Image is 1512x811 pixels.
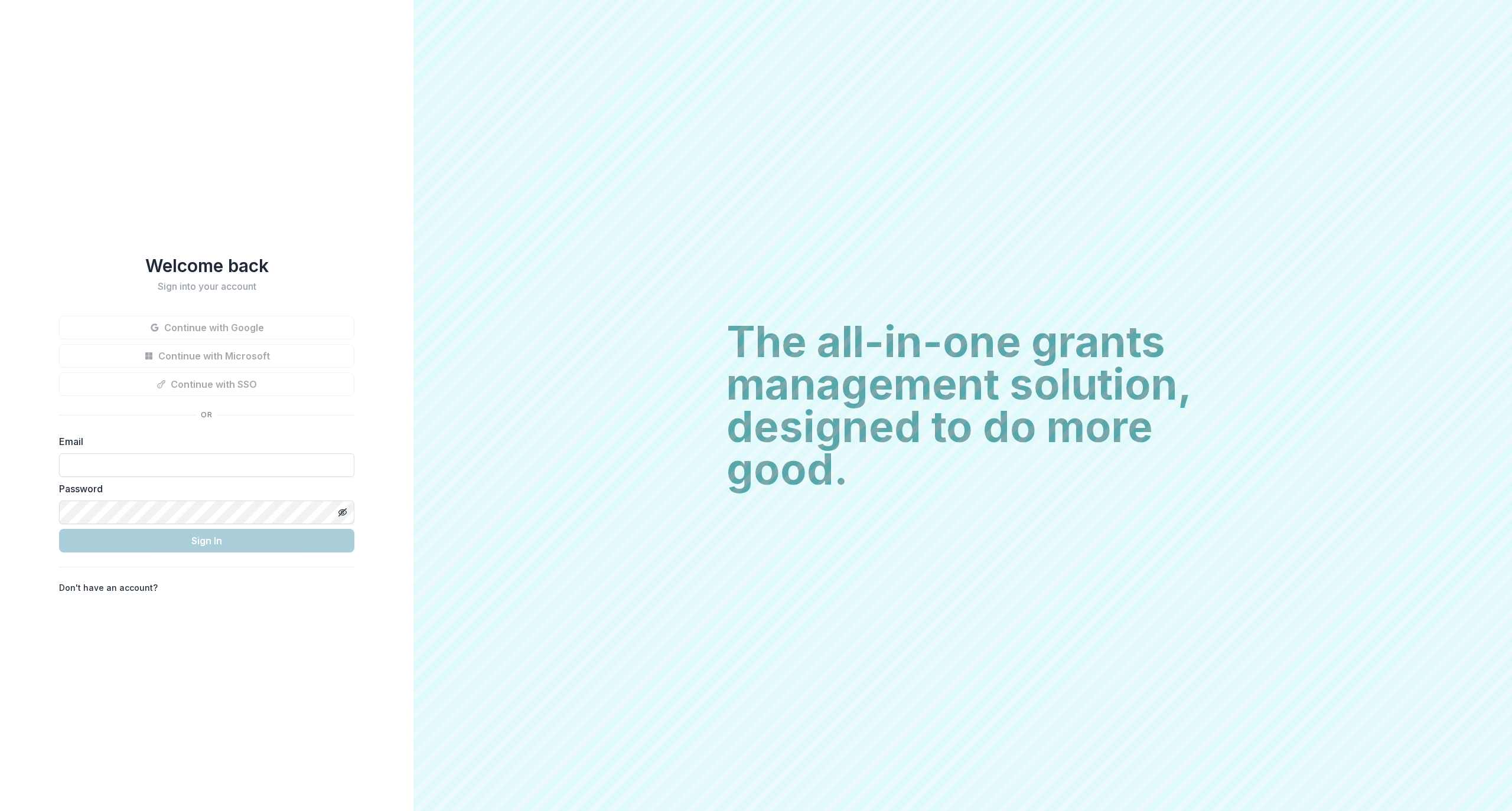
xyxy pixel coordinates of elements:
[59,316,354,339] button: Continue with Google
[59,281,354,292] h2: Sign into your account
[59,529,354,552] button: Sign In
[59,344,354,368] button: Continue with Microsoft
[59,482,347,496] label: Password
[59,372,354,396] button: Continue with SSO
[333,503,352,522] button: Toggle password visibility
[59,581,158,594] p: Don't have an account?
[59,434,347,449] label: Email
[59,255,354,276] h1: Welcome back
